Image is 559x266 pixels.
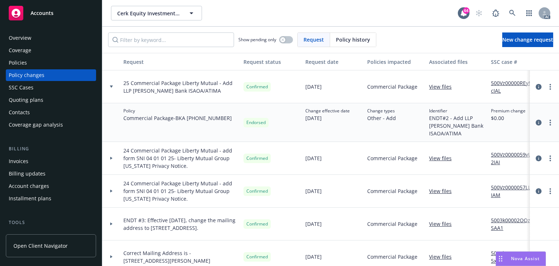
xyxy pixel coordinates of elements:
[491,114,526,122] span: $0.00
[6,107,96,118] a: Contacts
[6,155,96,167] a: Invoices
[117,9,180,17] span: Cerk Equity Investments LLC, Cerk Holdings, LLC Wellsprings Assets, LLC
[491,184,540,199] a: 500Vz0000057LL5IAM
[305,58,361,66] div: Request date
[6,32,96,44] a: Overview
[9,57,27,69] div: Policies
[9,32,31,44] div: Overview
[522,6,536,20] a: Switch app
[9,82,33,93] div: SSC Cases
[123,114,232,122] span: Commercial Package - BKA [PHONE_NUMBER]
[246,119,266,126] span: Endorsed
[496,251,546,266] button: Nova Assist
[534,118,543,127] a: circleInformation
[31,10,53,16] span: Accounts
[6,168,96,180] a: Billing updates
[367,220,417,228] span: Commercial Package
[505,6,520,20] a: Search
[367,253,417,261] span: Commercial Package
[429,108,485,114] span: Identifier
[305,154,322,162] span: [DATE]
[9,168,45,180] div: Billing updates
[546,187,555,196] a: more
[246,188,268,194] span: Confirmed
[6,119,96,131] a: Coverage gap analysis
[9,107,30,118] div: Contacts
[364,53,426,70] button: Policies impacted
[491,108,526,114] span: Premium change
[491,58,540,66] div: SSC case #
[6,69,96,81] a: Policy changes
[491,249,540,265] a: 5003k00002OPW5xAAH
[9,45,31,56] div: Coverage
[367,154,417,162] span: Commercial Package
[367,114,396,122] span: Other - Add
[123,249,238,265] span: Correct Mailing Address is - [STREET_ADDRESS][PERSON_NAME]
[426,53,488,70] button: Associated files
[6,82,96,93] a: SSC Cases
[429,154,457,162] a: View files
[102,103,120,142] div: Toggle Row Expanded
[9,193,51,204] div: Installment plans
[6,94,96,106] a: Quoting plans
[246,221,268,227] span: Confirmed
[111,6,202,20] button: Cerk Equity Investments LLC, Cerk Holdings, LLC Wellsprings Assets, LLC
[429,220,457,228] a: View files
[502,36,553,43] span: New change request
[546,154,555,163] a: more
[304,36,324,43] span: Request
[123,216,238,232] span: ENDT #3: Effective [DATE], change the mailing address to [STREET_ADDRESS].
[488,6,503,20] a: Report a Bug
[546,118,555,127] a: more
[502,32,553,47] a: New change request
[13,242,68,250] span: Open Client Navigator
[238,36,276,43] span: Show pending only
[534,82,543,91] a: circleInformation
[6,180,96,192] a: Account charges
[6,145,96,153] div: Billing
[491,79,540,95] a: 500Vz00000REyMcIAL
[336,36,370,43] span: Policy history
[305,220,322,228] span: [DATE]
[429,114,485,137] span: ENDT#2 - Add LLP [PERSON_NAME] Bank ISAOA/ATIMA
[9,119,63,131] div: Coverage gap analysis
[6,193,96,204] a: Installment plans
[246,254,268,260] span: Confirmed
[123,79,238,95] span: 25 Commercial Package Liberty Mutual - Add LLP [PERSON_NAME] Bank ISAOA/ATIMA
[9,180,49,192] div: Account charges
[367,83,417,90] span: Commercial Package
[123,180,238,203] span: 24 Commercial Package Liberty Mutual - add form SNI 04 01 01 25- Liberty Mutual Group [US_STATE] ...
[367,108,396,114] span: Change types
[429,187,457,195] a: View files
[9,94,43,106] div: Quoting plans
[491,151,540,166] a: 500Vz0000059vU2IAI
[243,58,300,66] div: Request status
[429,58,485,66] div: Associated files
[429,253,457,261] a: View files
[534,187,543,196] a: circleInformation
[102,142,120,175] div: Toggle Row Expanded
[463,7,469,14] div: 64
[102,70,120,103] div: Toggle Row Expanded
[511,255,540,262] span: Nova Assist
[246,84,268,90] span: Confirmed
[6,219,96,226] div: Tools
[102,208,120,240] div: Toggle Row Expanded
[123,58,238,66] div: Request
[491,216,540,232] a: 5003k00002OQzHSAA1
[6,57,96,69] a: Policies
[9,69,44,81] div: Policy changes
[102,175,120,208] div: Toggle Row Expanded
[302,53,364,70] button: Request date
[241,53,302,70] button: Request status
[367,58,423,66] div: Policies impacted
[472,6,486,20] a: Start snowing
[367,187,417,195] span: Commercial Package
[496,252,505,266] div: Drag to move
[488,53,543,70] button: SSC case #
[546,82,555,91] a: more
[6,45,96,56] a: Coverage
[6,3,96,23] a: Accounts
[305,114,350,122] span: [DATE]
[305,83,322,90] span: [DATE]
